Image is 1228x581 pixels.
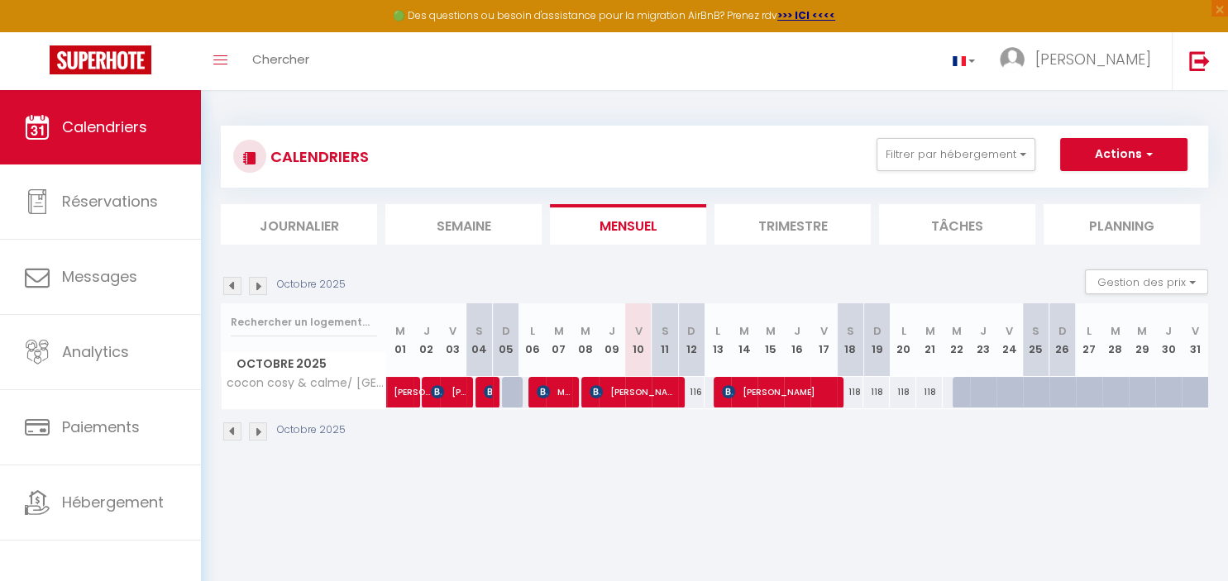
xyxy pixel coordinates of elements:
input: Rechercher un logement... [231,307,377,337]
abbr: M [554,323,564,339]
p: Octobre 2025 [277,422,346,438]
abbr: S [475,323,483,339]
abbr: M [739,323,749,339]
li: Planning [1044,204,1200,245]
th: 02 [413,303,440,377]
th: 14 [731,303,757,377]
abbr: L [715,323,720,339]
button: Actions [1060,138,1187,171]
th: 22 [943,303,969,377]
span: Calendriers [62,117,147,137]
abbr: M [581,323,590,339]
abbr: M [395,323,405,339]
th: 08 [572,303,599,377]
abbr: M [766,323,776,339]
abbr: S [661,323,668,339]
li: Journalier [221,204,377,245]
div: 118 [890,377,916,407]
span: Octobre 2025 [222,352,386,376]
abbr: M [952,323,962,339]
th: 01 [387,303,413,377]
abbr: V [820,323,828,339]
a: >>> ICI <<<< [777,8,835,22]
button: Filtrer par hébergement [877,138,1035,171]
span: Chercher [252,50,309,68]
th: 28 [1102,303,1129,377]
span: [PERSON_NAME] [394,368,432,399]
abbr: V [1192,323,1199,339]
li: Mensuel [550,204,706,245]
th: 19 [863,303,890,377]
th: 26 [1049,303,1076,377]
span: [PERSON_NAME] [1035,49,1151,69]
p: Octobre 2025 [277,277,346,293]
li: Semaine [385,204,542,245]
img: Super Booking [50,45,151,74]
span: cocon cosy & calme/ [GEOGRAPHIC_DATA] [224,377,389,389]
abbr: V [1006,323,1013,339]
abbr: L [1087,323,1092,339]
li: Trimestre [714,204,871,245]
abbr: D [502,323,510,339]
abbr: S [1032,323,1039,339]
abbr: J [423,323,430,339]
span: [PERSON_NAME] [722,376,837,407]
a: Chercher [240,32,322,90]
abbr: V [449,323,456,339]
a: [PERSON_NAME] [387,377,413,408]
abbr: D [1058,323,1067,339]
th: 27 [1076,303,1102,377]
img: ... [1000,47,1025,72]
div: 116 [678,377,705,407]
span: Analytics [62,341,129,362]
th: 23 [970,303,996,377]
th: 21 [916,303,943,377]
span: Messages [62,266,137,287]
span: Morgane Cléret [537,376,572,407]
th: 07 [546,303,572,377]
div: 118 [863,377,890,407]
abbr: J [980,323,987,339]
th: 10 [625,303,652,377]
abbr: V [634,323,642,339]
th: 04 [466,303,493,377]
abbr: M [1137,323,1147,339]
th: 11 [652,303,678,377]
th: 16 [784,303,810,377]
abbr: D [872,323,881,339]
span: Solene Cothenet [484,376,493,407]
span: Paiements [62,417,140,437]
th: 15 [757,303,784,377]
button: Gestion des prix [1085,269,1208,294]
li: Tâches [879,204,1035,245]
abbr: L [901,323,905,339]
th: 13 [705,303,731,377]
abbr: J [1165,323,1172,339]
th: 20 [890,303,916,377]
th: 31 [1182,303,1208,377]
a: ... [PERSON_NAME] [987,32,1172,90]
th: 30 [1155,303,1182,377]
th: 18 [837,303,863,377]
span: Réservations [62,191,158,212]
th: 06 [519,303,546,377]
abbr: D [687,323,695,339]
div: 118 [916,377,943,407]
h3: CALENDRIERS [266,138,369,175]
th: 12 [678,303,705,377]
th: 24 [996,303,1023,377]
th: 17 [810,303,837,377]
abbr: M [1111,323,1120,339]
abbr: S [847,323,854,339]
img: logout [1189,50,1210,71]
abbr: M [925,323,934,339]
span: [PERSON_NAME] [590,376,678,407]
span: [PERSON_NAME] [431,376,466,407]
th: 29 [1129,303,1155,377]
th: 09 [599,303,625,377]
th: 05 [493,303,519,377]
abbr: J [794,323,800,339]
th: 03 [440,303,466,377]
abbr: J [609,323,615,339]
